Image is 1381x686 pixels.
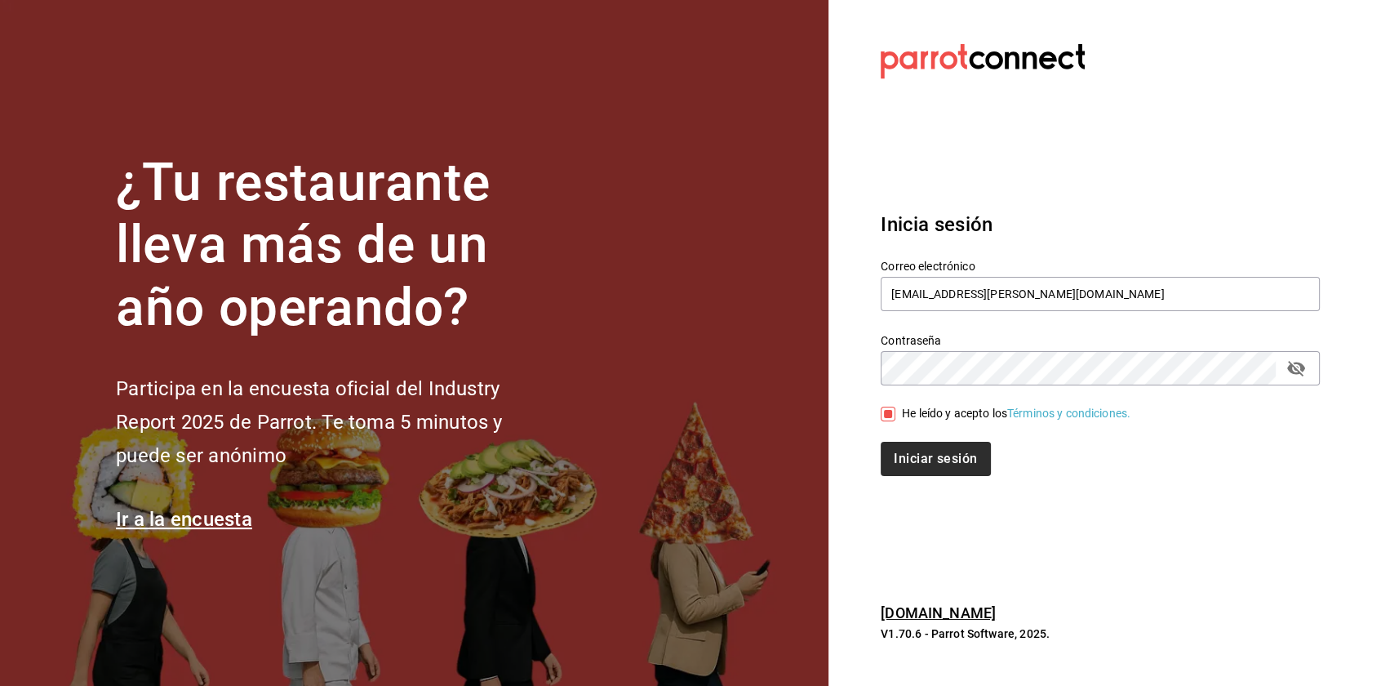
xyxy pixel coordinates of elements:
[881,277,1320,311] input: Ingresa tu correo electrónico
[881,210,1320,239] h3: Inicia sesión
[881,260,1320,271] label: Correo electrónico
[116,372,557,472] h2: Participa en la encuesta oficial del Industry Report 2025 de Parrot. Te toma 5 minutos y puede se...
[881,442,990,476] button: Iniciar sesión
[881,334,1320,345] label: Contraseña
[1007,407,1130,420] a: Términos y condiciones.
[1282,354,1310,382] button: passwordField
[116,508,252,531] a: Ir a la encuesta
[881,626,1320,642] p: V1.70.6 - Parrot Software, 2025.
[902,405,1130,422] div: He leído y acepto los
[116,152,557,340] h1: ¿Tu restaurante lleva más de un año operando?
[881,604,996,621] a: [DOMAIN_NAME]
